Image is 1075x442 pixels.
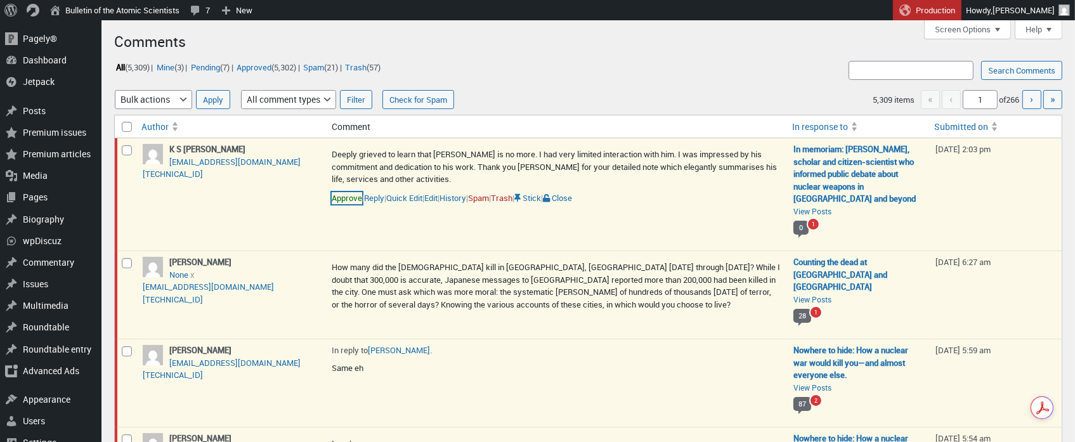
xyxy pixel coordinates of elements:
[543,192,572,205] a: Close
[362,192,384,204] span: |
[364,192,384,204] button: Reply to this comment
[942,90,961,109] span: ‹
[386,192,422,204] button: Quick edit this comment inline
[814,308,818,316] span: 1
[189,60,231,74] a: Pending(7)
[169,156,301,167] a: [EMAIL_ADDRESS][DOMAIN_NAME]
[793,382,923,394] a: View Posts
[196,90,230,109] input: Apply
[981,61,1062,80] input: Search Comments
[793,143,923,205] a: In memoriam: [PERSON_NAME], scholar and citizen-scientist who informed public debate about nuclea...
[466,192,489,204] span: |
[1043,90,1062,109] a: Last page
[143,281,274,292] a: [EMAIL_ADDRESS][DOMAIN_NAME]
[793,221,809,235] span: 0
[934,120,988,133] span: Submitted on
[169,269,188,280] a: None
[332,261,781,311] p: How many did the [DEMOGRAPHIC_DATA] kill in [GEOGRAPHIC_DATA], [GEOGRAPHIC_DATA] [DATE] through [...
[873,94,915,105] span: 5,309 items
[189,59,233,75] li: |
[169,143,245,155] strong: K S [PERSON_NAME]
[177,62,181,73] span: 3
[143,168,203,179] a: [TECHNICAL_ID]
[169,256,231,268] strong: [PERSON_NAME]
[114,27,186,54] h1: Comments
[792,120,848,133] span: In response to
[809,394,823,407] a: 2 pending comments
[793,397,811,411] span: 87
[271,62,296,73] span: ( )
[136,115,326,138] a: Author Sort ascending.
[235,59,300,75] li: |
[793,397,811,414] a: 87 approved comments
[921,90,940,109] span: «
[793,294,923,306] a: View Posts
[468,192,489,205] a: Mark this comment as spam
[382,90,454,109] a: Check for Spam
[127,62,147,73] span: 5,309
[999,94,1020,105] span: of
[523,192,541,204] span: Stick
[438,192,466,204] span: |
[274,62,294,73] span: 5,302
[190,268,197,282] a: x
[235,60,298,74] a: Approved(5,302)
[793,344,923,382] a: Nowhere to hide: How a nuclear war would kill you—and almost everyone else.
[514,192,541,205] a: Stick
[169,357,301,368] a: [EMAIL_ADDRESS][DOMAIN_NAME]
[935,344,1055,357] div: [DATE] 5:59 am
[787,115,929,138] a: In response to Sort ascending.
[143,369,203,380] a: [TECHNICAL_ID]
[174,62,184,73] span: ( )
[993,4,1055,16] span: [PERSON_NAME]
[324,62,338,73] span: ( )
[302,60,340,74] a: Spam(21)
[143,294,203,305] a: [TECHNICAL_ID]
[155,60,185,74] a: Mine(3)
[793,205,923,218] a: View Posts
[125,62,150,73] span: ( )
[368,344,430,356] a: [PERSON_NAME]
[422,192,438,204] span: |
[327,62,336,73] span: 21
[325,115,787,139] th: Comment
[114,60,151,74] a: All(5,309)
[332,362,781,375] p: Same eh
[220,62,230,73] span: ( )
[491,192,512,205] a: Move this comment to the Trash
[141,120,169,133] span: Author
[793,309,811,323] span: 28
[1006,94,1019,105] span: 266
[440,192,466,205] a: History
[512,192,541,204] span: |
[809,306,823,319] a: 1 pending comment
[325,339,787,427] td: In reply to .
[489,192,512,204] span: |
[370,62,379,73] span: 57
[1031,92,1034,106] span: ›
[344,60,382,74] a: Trash(57)
[384,192,422,204] span: |
[814,396,818,405] span: 2
[424,192,438,205] a: Edit this comment
[541,192,572,204] span: |
[155,59,187,75] li: |
[812,220,815,228] span: 1
[367,62,381,73] span: ( )
[1050,92,1055,106] span: »
[935,256,1055,269] div: [DATE] 6:27 am
[332,148,781,186] p: Deeply grieved to learn that [PERSON_NAME] is no more. I had very limited interaction with him. I...
[935,143,1055,156] div: [DATE] 2:03 pm
[169,344,231,356] strong: [PERSON_NAME]
[552,192,572,204] span: Close
[929,115,1062,138] a: Submitted on Sort ascending.
[340,90,372,109] input: Filter
[793,309,811,326] a: 28 approved comments
[332,192,362,205] a: Approve this comment
[1022,90,1041,109] a: Next page
[793,256,923,294] a: Counting the dead at [GEOGRAPHIC_DATA] and [GEOGRAPHIC_DATA]
[223,62,227,73] span: 7
[924,20,1011,39] button: Screen Options
[1015,20,1062,39] button: Help
[114,59,153,75] li: |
